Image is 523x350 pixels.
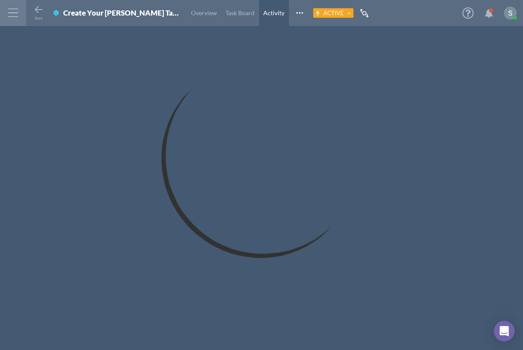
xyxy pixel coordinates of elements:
[33,5,44,19] button: Back
[35,16,42,20] span: Back
[139,35,384,280] img: Loading...
[313,8,353,18] button: Active
[323,10,344,16] span: Active
[191,9,217,16] span: Overview
[63,8,180,20] div: Create Your TED Talk-----
[494,321,514,341] div: Open Intercom Messenger
[504,6,517,19] img: ACg8ocKKX03B5h8i416YOfGGRvQH7qkhkMU_izt_hUWC0FdG_LDggA=s96-c
[63,8,180,17] div: Create Your [PERSON_NAME] Talk-----
[263,9,284,16] span: Activity
[226,9,255,16] span: Task Board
